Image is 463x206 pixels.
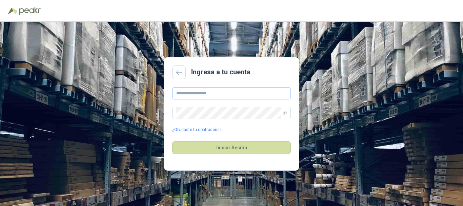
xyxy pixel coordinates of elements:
a: ¿Olvidaste tu contraseña? [172,127,221,133]
span: eye-invisible [283,111,287,115]
img: Peakr [19,7,41,15]
h2: Ingresa a tu cuenta [191,67,250,77]
img: Logo [8,7,18,14]
button: Iniciar Sesión [172,141,291,154]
